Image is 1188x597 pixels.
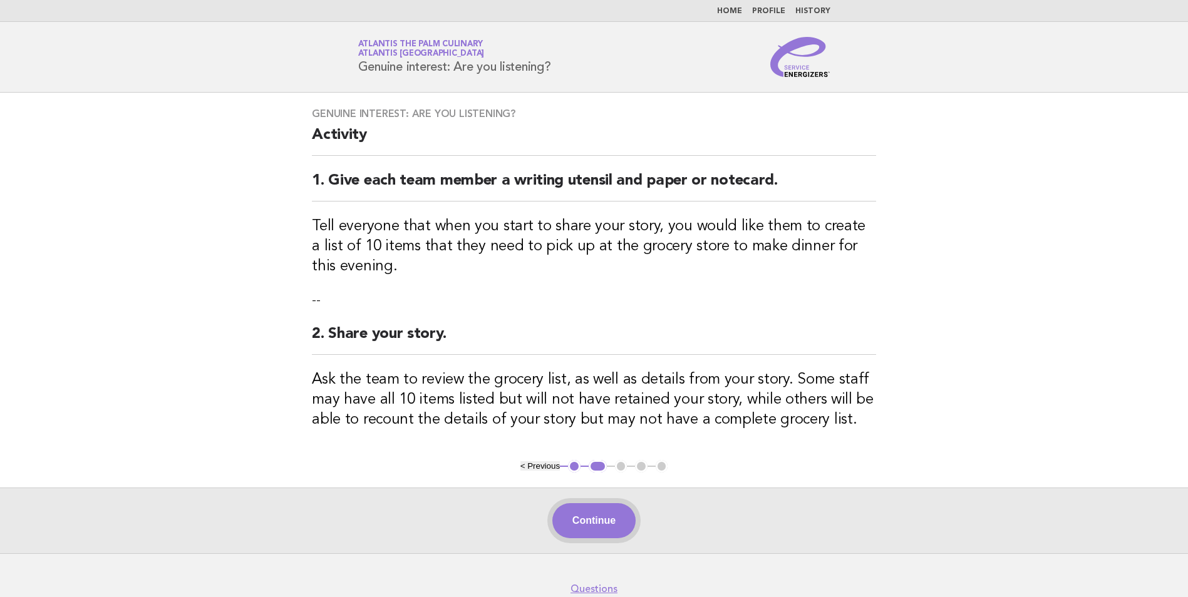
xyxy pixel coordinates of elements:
h3: Ask the team to review the grocery list, as well as details from your story. Some staff may have ... [312,370,876,430]
h3: Genuine interest: Are you listening? [312,108,876,120]
button: Continue [552,503,636,538]
a: Home [717,8,742,15]
button: 1 [568,460,581,472]
h1: Genuine interest: Are you listening? [358,41,551,73]
button: 2 [589,460,607,472]
a: Questions [571,583,617,595]
img: Service Energizers [770,37,830,77]
h2: 1. Give each team member a writing utensil and paper or notecard. [312,171,876,202]
a: Atlantis The Palm CulinaryAtlantis [GEOGRAPHIC_DATA] [358,40,485,58]
span: Atlantis [GEOGRAPHIC_DATA] [358,50,485,58]
p: -- [312,292,876,309]
a: Profile [752,8,785,15]
h2: 2. Share your story. [312,324,876,355]
a: History [795,8,830,15]
h3: Tell everyone that when you start to share your story, you would like them to create a list of 10... [312,217,876,277]
h2: Activity [312,125,876,156]
button: < Previous [520,461,560,471]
